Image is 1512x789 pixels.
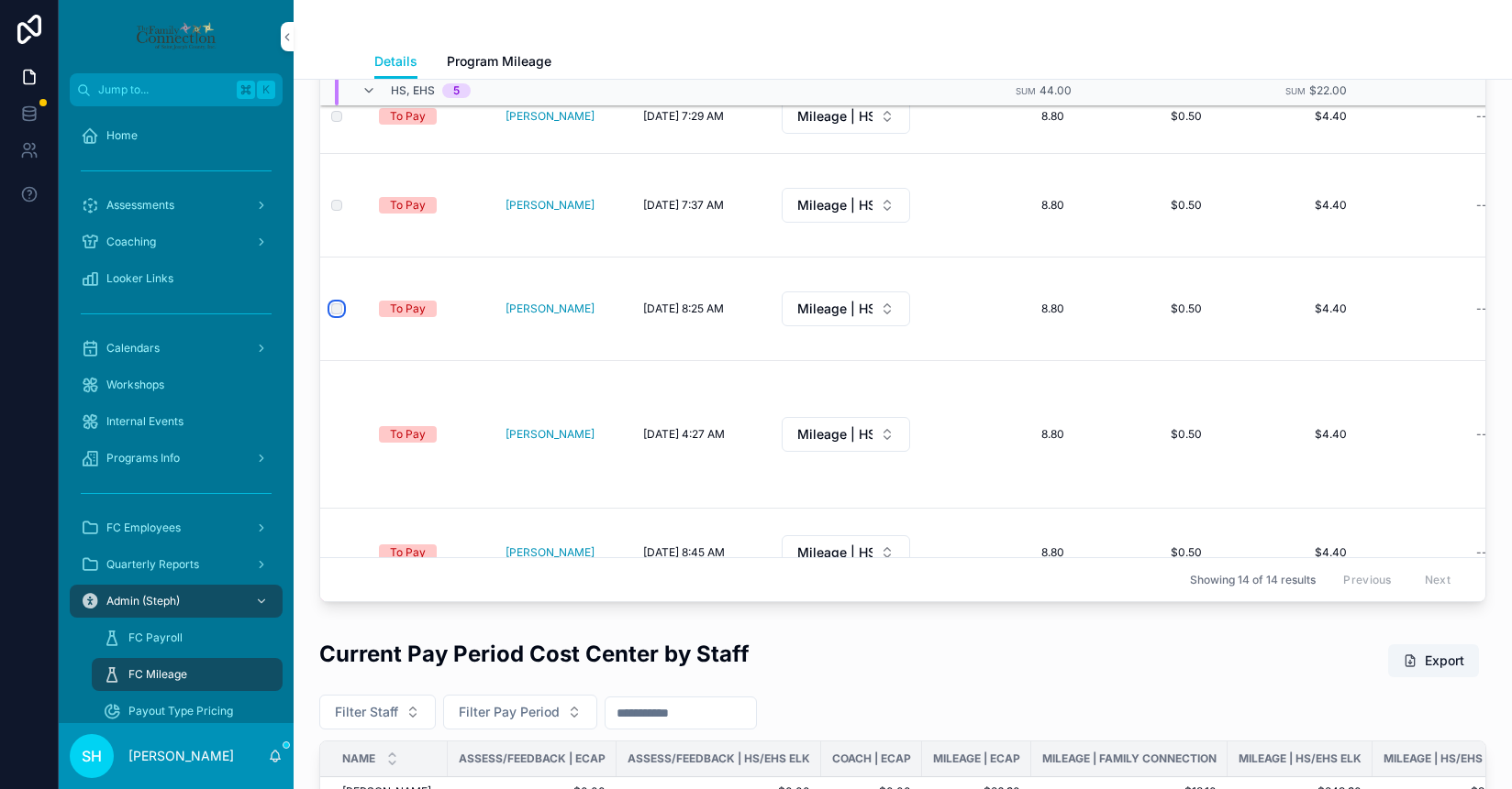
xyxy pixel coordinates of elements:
[1384,751,1507,766] span: Mileage | HS/EHS SJC
[933,751,1020,766] span: Mileage | ECAP
[128,667,187,682] span: FC Mileage
[1476,109,1487,124] div: --
[1476,427,1487,442] div: --
[106,521,181,535] span: FC Employees
[1016,86,1036,96] small: Sum
[70,332,283,365] a: Calendars
[82,745,102,767] span: SH
[1388,644,1479,677] button: Export
[59,106,294,723] div: scrollable content
[342,751,375,766] span: Name
[447,52,551,71] span: Program Mileage
[628,751,810,766] span: Assess/Feedback | HS/EHS ELK
[106,128,138,143] span: Home
[106,451,180,466] span: Programs Info
[92,621,283,654] a: FC Payroll
[782,417,910,452] button: Select Button
[459,751,606,766] span: Assess/Feedback | ECAP
[106,341,160,356] span: Calendars
[391,83,435,98] span: HS, EHS
[1190,572,1316,586] span: Showing 14 of 14 results
[1476,545,1487,560] div: --
[797,107,873,126] span: Mileage | HS/EHS SJC
[128,704,233,718] span: Payout Type Pricing
[1101,427,1202,442] span: $0.50
[643,301,724,316] span: [DATE] 8:25 AM
[506,545,595,560] a: [PERSON_NAME]
[1285,86,1306,96] small: Sum
[1039,83,1072,97] span: 44.00
[1309,83,1347,97] span: $22.00
[782,535,910,570] button: Select Button
[797,300,873,318] span: Mileage | HS/EHS SJC
[1231,301,1347,316] span: $4.40
[447,45,551,82] a: Program Mileage
[832,751,911,766] span: Coach | ECAP
[70,189,283,222] a: Assessments
[128,630,183,645] span: FC Payroll
[782,291,910,326] button: Select Button
[70,511,283,544] a: FC Employees
[506,198,595,213] span: [PERSON_NAME]
[390,544,426,561] div: To Pay
[70,548,283,581] a: Quarterly Reports
[1231,427,1347,442] span: $4.40
[443,695,597,729] button: Select Button
[940,109,1064,124] span: 8.80
[106,414,183,429] span: Internal Events
[128,747,234,765] p: [PERSON_NAME]
[259,82,273,97] span: K
[506,109,595,124] a: [PERSON_NAME]
[92,658,283,691] a: FC Mileage
[506,427,595,442] a: [PERSON_NAME]
[643,545,725,560] span: [DATE] 8:45 AM
[1101,301,1202,316] span: $0.50
[92,695,283,728] a: Payout Type Pricing
[319,695,436,729] button: Select Button
[1231,545,1347,560] span: $4.40
[506,301,595,316] a: [PERSON_NAME]
[1231,109,1347,124] span: $4.40
[643,198,724,213] span: [DATE] 7:37 AM
[335,703,398,721] span: Filter Staff
[106,378,164,392] span: Workshops
[797,543,873,562] span: Mileage | HS/EHS SJC
[1101,545,1202,560] span: $0.50
[390,108,426,125] div: To Pay
[782,188,910,223] button: Select Button
[135,22,217,51] img: App logo
[106,198,174,213] span: Assessments
[1476,198,1487,213] div: --
[374,52,417,71] span: Details
[70,442,283,475] a: Programs Info
[1239,751,1362,766] span: Mileage | HS/EHS ELK
[374,45,417,80] a: Details
[1101,198,1202,213] span: $0.50
[797,196,873,214] span: Mileage | HS/EHS SJC
[390,301,426,317] div: To Pay
[70,262,283,295] a: Looker Links
[940,301,1064,316] span: 8.80
[319,639,750,669] h2: Current Pay Period Cost Center by Staff
[1042,751,1217,766] span: Mileage | Family Connection
[940,198,1064,213] span: 8.80
[1231,198,1347,213] span: $4.40
[106,271,173,286] span: Looker Links
[940,427,1064,442] span: 8.80
[70,73,283,106] button: Jump to...K
[70,225,283,258] a: Coaching
[1476,301,1487,316] div: --
[643,109,724,124] span: [DATE] 7:29 AM
[390,426,426,443] div: To Pay
[797,425,873,444] span: Mileage | HS/EHS SJC
[643,427,725,442] span: [DATE] 4:27 AM
[70,119,283,152] a: Home
[70,368,283,401] a: Workshops
[70,585,283,618] a: Admin (Steph)
[940,545,1064,560] span: 8.80
[453,83,460,98] div: 5
[1101,109,1202,124] span: $0.50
